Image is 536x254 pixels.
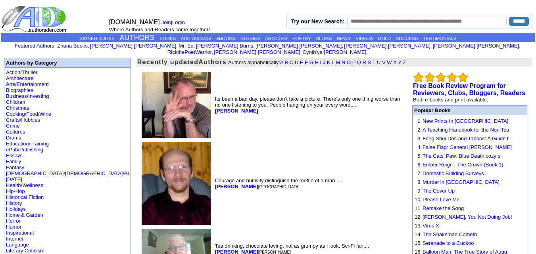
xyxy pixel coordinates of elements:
[265,36,287,41] a: ARTICLES
[6,194,44,200] a: Historical Fiction
[436,72,446,82] img: bigemptystars.png
[161,19,188,25] font: |
[6,206,26,212] a: Holidays
[215,178,342,189] font: Courage and humility distinguish the mettle of a man. ...
[137,59,199,65] font: Recently updated
[6,170,129,176] a: [DEMOGRAPHIC_DATA]/[DEMOGRAPHIC_DATA]/Bi
[178,44,179,48] font: i
[355,36,373,41] a: VIDEOS
[142,72,211,138] img: 211017.jpeg
[6,182,43,188] a: Health/Wellness
[213,50,214,55] font: i
[6,236,23,242] a: Internet
[291,18,344,25] label: Try our New Search:
[423,136,509,141] a: Feng Shui Dos and Taboos: A Guide t
[290,59,293,65] a: C
[80,36,115,41] a: SIGNED BOOKS
[415,197,422,202] font: 10.
[89,44,90,48] font: i
[6,218,21,224] a: Horror
[109,19,160,25] font: [DOMAIN_NAME]
[423,162,503,168] a: Ember Reign - The Crown (Book 1)
[6,87,33,93] a: Biographies
[57,43,521,55] font: , , , , , , , , , ,
[181,36,211,41] a: AUDIOBOOKS
[303,49,367,55] a: Cynth'ya [PERSON_NAME]
[413,97,488,103] font: Both e-books and print available.
[417,170,422,176] font: 7.
[300,59,304,65] a: E
[415,214,422,220] font: 12.
[423,153,500,159] a: The Cats' Paw: Blue Death cozy s
[1,5,68,33] img: logo_ad.gif
[6,129,25,135] a: Cultures
[6,153,23,159] a: Essays
[413,82,525,96] a: Free Book Review Program for Reviewers, Clubs, Bloggers, Readers
[6,75,33,81] a: Architecture
[320,59,321,65] a: I
[6,176,22,182] a: [DATE]
[6,164,24,170] a: Fantasy
[120,34,155,42] a: AUTHORS
[423,214,512,220] a: [PERSON_NAME], You Not Doing Job!
[6,111,51,117] a: Cooking/Food/Wine
[6,99,25,105] a: Children
[433,43,519,49] a: [PERSON_NAME] [PERSON_NAME]
[15,43,56,49] font: :
[342,59,345,65] a: N
[167,49,212,55] a: RickthePoetWarrior
[423,170,484,176] a: Domestic Building Surveys
[343,44,344,48] font: i
[90,43,176,49] a: [PERSON_NAME] [PERSON_NAME]
[352,59,355,65] a: P
[415,223,422,229] font: 13.
[332,59,334,65] a: L
[15,43,54,49] a: Featured Authors
[396,36,418,41] a: SUCCESS
[292,36,311,41] a: POETRY
[423,231,477,237] a: The Snakeman Cometh
[423,223,439,229] a: Virus X
[423,188,455,194] a: The Cover Up
[159,36,176,41] a: BOOKS
[425,72,435,82] img: bigemptystars.png
[417,136,422,141] font: 3.
[6,81,49,87] a: Arts/Entertainment
[6,141,49,147] a: Education/Training
[6,224,21,230] a: Humor
[258,185,300,189] font: [GEOGRAPHIC_DATA]
[256,43,342,49] a: [PERSON_NAME] [PERSON_NAME]
[378,36,391,41] a: GOLD
[373,59,376,65] a: T
[413,72,424,82] img: bigemptystars.png
[447,72,457,82] img: bigemptystars.png
[6,123,20,129] a: Crime
[315,59,318,65] a: H
[196,43,254,49] a: [PERSON_NAME] Burns
[6,135,21,141] a: Drama
[316,36,332,41] a: BLOGS
[377,59,380,65] a: U
[423,36,456,41] a: TESTIMONIALS
[6,200,22,206] a: History
[6,242,29,248] a: Language
[417,153,422,159] font: 5.
[6,212,43,218] a: Home & Garden
[215,96,400,114] font: Its been a bad day, please don’t take a picture. There’s only one thing worse than no one listeni...
[6,248,44,254] a: Literary Criticism
[309,59,313,65] a: G
[344,43,430,49] a: [PERSON_NAME] [PERSON_NAME]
